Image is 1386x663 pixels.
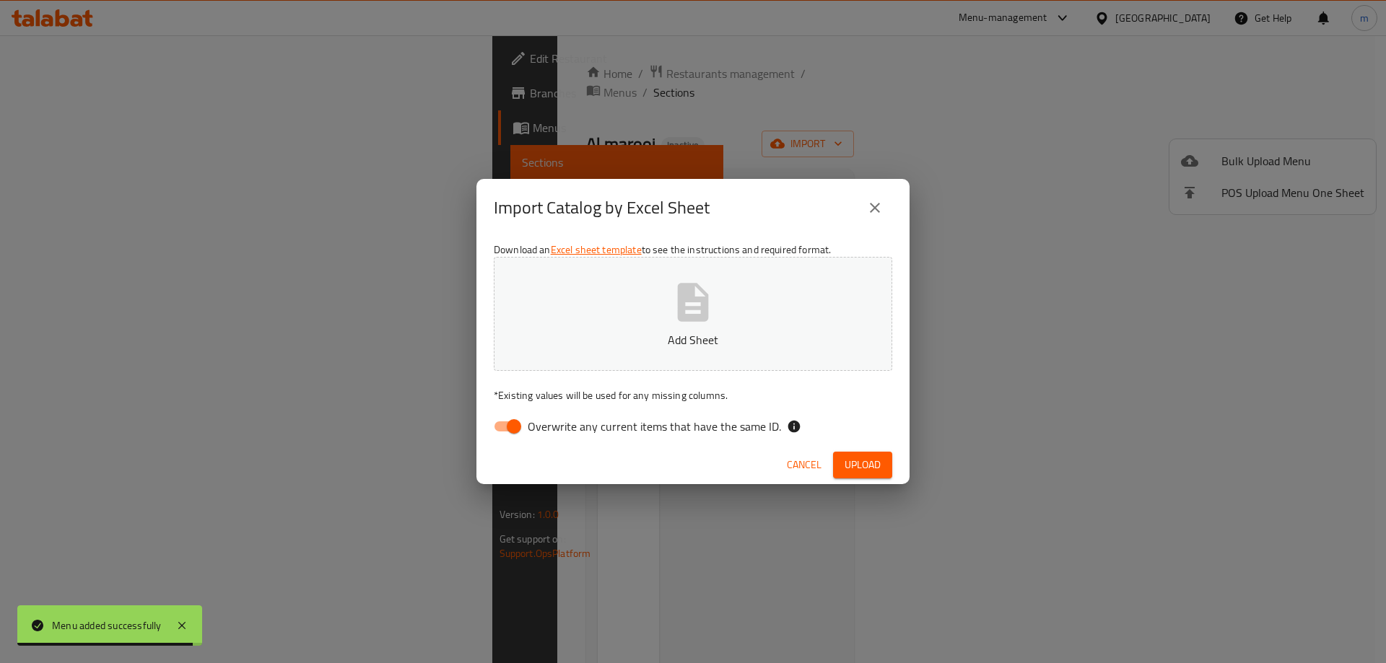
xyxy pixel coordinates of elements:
[528,418,781,435] span: Overwrite any current items that have the same ID.
[787,419,801,434] svg: If the overwrite option isn't selected, then the items that match an existing ID will be ignored ...
[516,331,870,348] p: Add Sheet
[787,456,821,474] span: Cancel
[833,452,892,478] button: Upload
[476,237,910,446] div: Download an to see the instructions and required format.
[781,452,827,478] button: Cancel
[494,196,710,219] h2: Import Catalog by Excel Sheet
[551,240,642,259] a: Excel sheet template
[845,456,881,474] span: Upload
[494,257,892,371] button: Add Sheet
[494,388,892,403] p: Existing values will be used for any missing columns.
[858,190,892,225] button: close
[52,618,162,633] div: Menu added successfully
